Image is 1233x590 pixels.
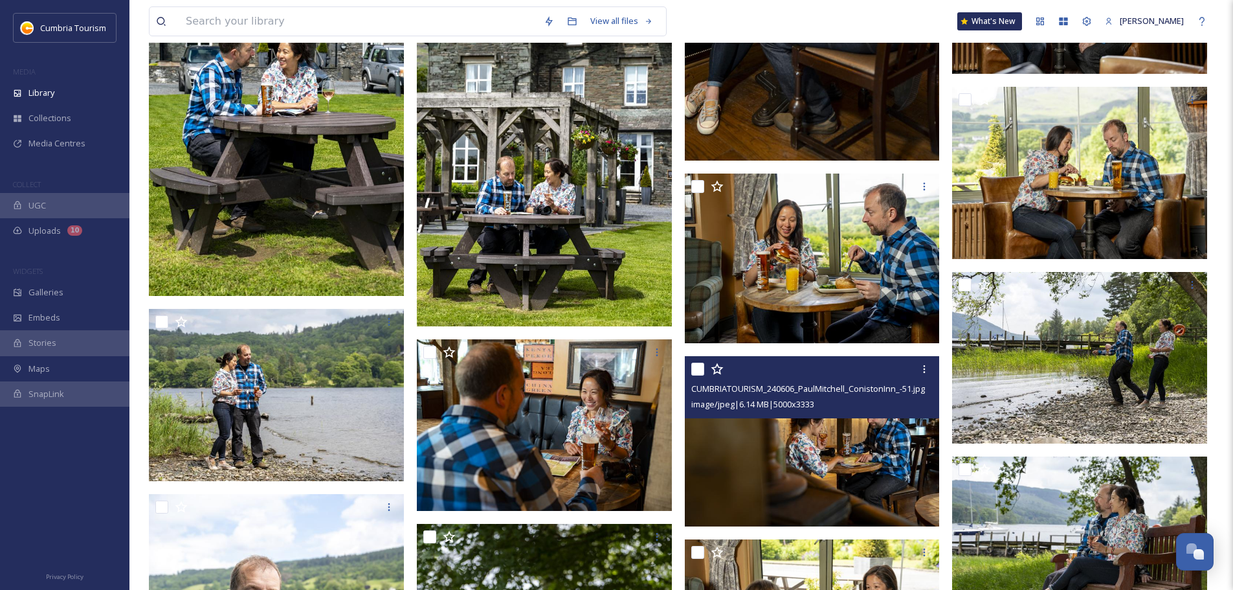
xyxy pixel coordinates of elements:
[584,8,660,34] a: View all files
[685,173,940,343] img: CUMBRIATOURISM_240606_PaulMitchell_ConistonInn_-18.jpg
[1120,15,1184,27] span: [PERSON_NAME]
[13,67,36,76] span: MEDIA
[13,266,43,276] span: WIDGETS
[28,199,46,212] span: UGC
[46,568,83,584] a: Privacy Policy
[28,87,54,99] span: Library
[28,363,50,375] span: Maps
[691,383,925,394] span: CUMBRIATOURISM_240606_PaulMitchell_ConistonInn_-51.jpg
[28,137,85,150] span: Media Centres
[149,309,406,481] img: CUMBRIATOURISM_240606_PaulMitchell_ConistonInn_-96.jpg
[179,7,537,36] input: Search your library
[685,356,940,527] img: CUMBRIATOURISM_240606_PaulMitchell_ConistonInn_-51.jpg
[28,225,61,237] span: Uploads
[28,388,64,400] span: SnapLink
[957,12,1022,30] a: What's New
[21,21,34,34] img: images.jpg
[28,286,63,299] span: Galleries
[1098,8,1190,34] a: [PERSON_NAME]
[28,112,71,124] span: Collections
[691,398,814,410] span: image/jpeg | 6.14 MB | 5000 x 3333
[417,339,674,512] img: CUMBRIATOURISM_240606_PaulMitchell_ConistonInn_-62.jpg
[28,312,60,324] span: Embeds
[28,337,56,349] span: Stories
[67,225,82,236] div: 10
[952,271,1210,444] img: CUMBRIATOURISM_240606_PaulMitchell_ConistonInn_-86.jpg
[13,179,41,189] span: COLLECT
[1176,533,1214,571] button: Open Chat
[40,22,106,34] span: Cumbria Tourism
[952,87,1210,259] img: CUMBRIATOURISM_240606_PaulMitchell_ConistonInn_-15.jpg
[46,573,83,581] span: Privacy Policy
